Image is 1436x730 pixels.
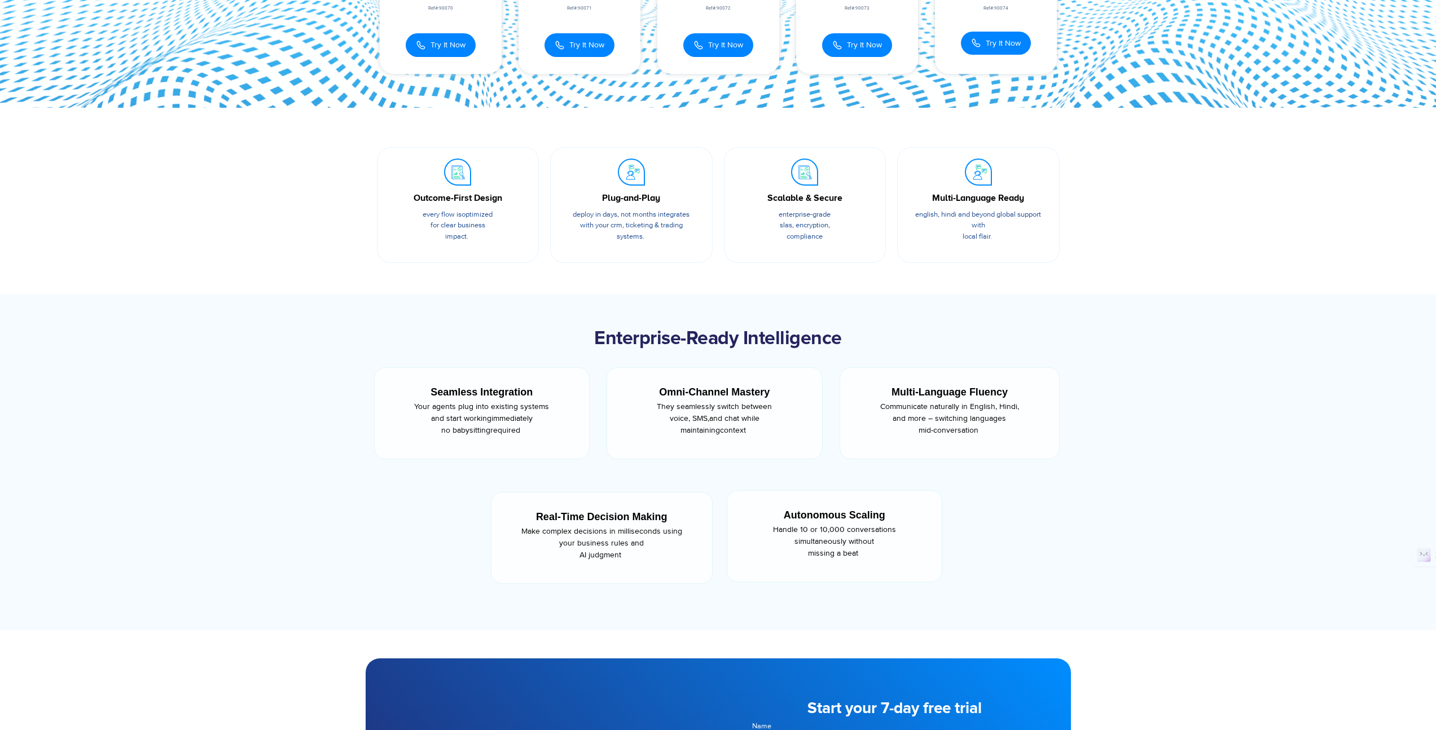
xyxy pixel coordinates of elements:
div: Multi-Language Ready [915,191,1042,205]
span: for clear business impact. [431,221,485,241]
img: Call Icon [971,38,981,48]
img: Call Icon [416,39,426,51]
div: Ref#:90070 [380,6,502,11]
span: Your agents plug into existing systems and start working [414,402,549,423]
button: Try It Now [683,33,753,57]
div: Ref#:90071 [519,6,640,11]
span: Make complex decisions in milliseconds using your business rules and AI judgment [521,526,682,560]
span: Try It Now [847,39,882,51]
span: They seamlessly switch between voice, SMS, [657,402,772,423]
img: Call Icon [832,39,842,51]
div: Seamless Integration [396,385,569,400]
span: Try It Now [986,37,1021,49]
span: context [720,425,746,435]
span: no babysitting [441,425,490,435]
div: Autonomous Scaling [748,508,921,523]
span: maintaining [680,425,720,435]
button: Try It Now [544,33,614,57]
div: Plug-and-Play [568,191,695,205]
span: optimized [462,210,493,219]
span: Try It Now [708,39,743,51]
div: Ref#:90073 [796,6,918,11]
h5: Start your 7-day free trial [752,701,1037,716]
div: Outcome-First Design [394,191,522,205]
button: Try It Now [961,32,1031,55]
div: Omni-Channel Mastery [628,385,801,400]
span: Handle 10 or 10,000 conversations simultaneously without missing a beat [773,525,896,558]
div: Real-Time Decision Making [512,509,691,525]
div: Scalable & Secure [741,191,869,205]
span: English, Hindi and beyond global support with local flair. [915,210,1041,241]
span: Every flow is [423,210,462,219]
span: required [490,425,520,435]
button: Try It Now [822,33,892,57]
div: Multi-Language Fluency [861,385,1039,400]
span: Enterprise-grade [779,210,831,219]
span: and chat while [709,414,759,423]
img: Call Icon [555,39,565,51]
span: Communicate naturally in English, Hindi, and more – switching languages mid-conversation [880,402,1019,435]
h2: Enterprise-Ready Intelligence [371,328,1065,350]
span: Deploy in days, not months integrates with your CRM, ticketing & trading systems. [573,210,690,241]
div: Ref#:90072 [657,6,779,11]
span: SLAs, encryption, compliance [780,221,830,241]
button: Try It Now [406,33,476,57]
span: Try It Now [569,39,604,51]
span: Try It Now [431,39,466,51]
span: immediately [491,414,533,423]
div: Ref#:90074 [935,6,1057,11]
img: Call Icon [693,39,704,51]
